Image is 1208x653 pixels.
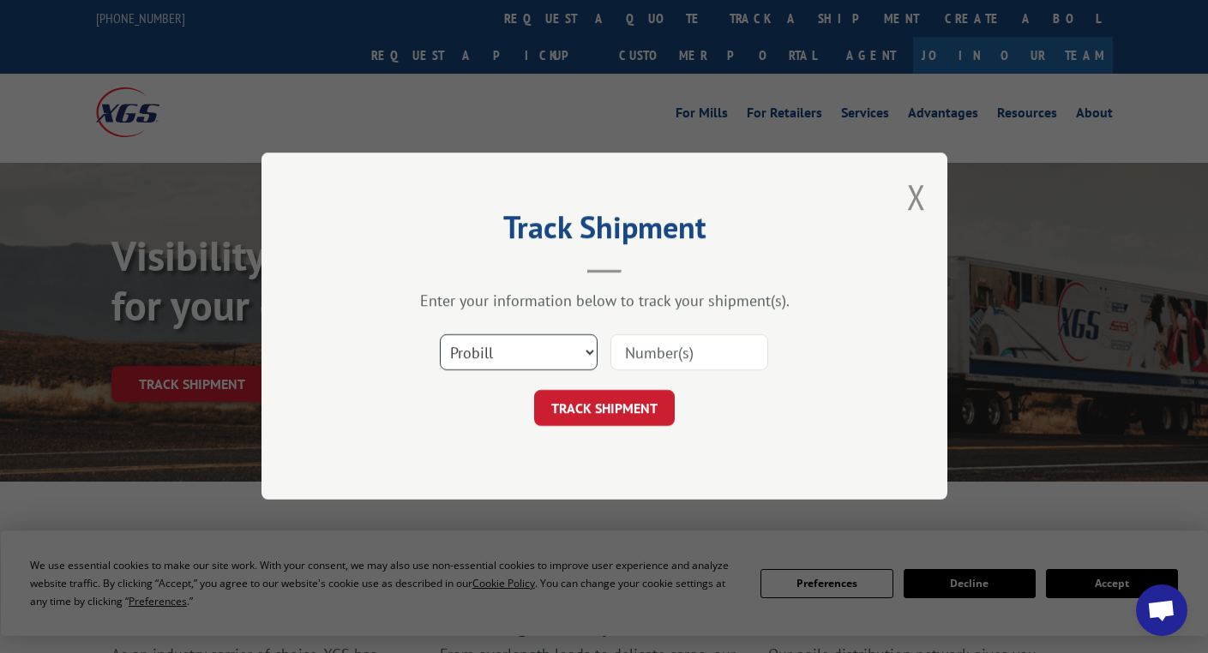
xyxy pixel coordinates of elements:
[347,215,862,248] h2: Track Shipment
[347,291,862,311] div: Enter your information below to track your shipment(s).
[534,391,675,427] button: TRACK SHIPMENT
[1136,584,1187,636] div: Open chat
[610,335,768,371] input: Number(s)
[907,174,926,219] button: Close modal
